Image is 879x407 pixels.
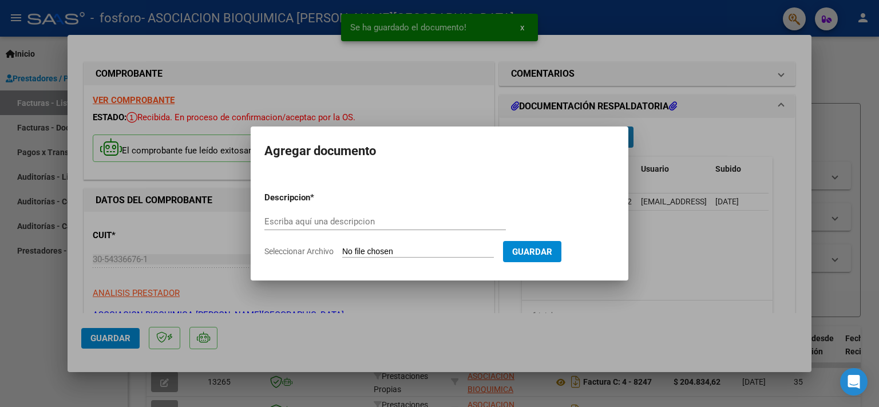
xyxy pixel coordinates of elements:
[503,241,561,262] button: Guardar
[512,247,552,257] span: Guardar
[264,191,370,204] p: Descripcion
[840,368,868,396] div: Open Intercom Messenger
[264,140,615,162] h2: Agregar documento
[264,247,334,256] span: Seleccionar Archivo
